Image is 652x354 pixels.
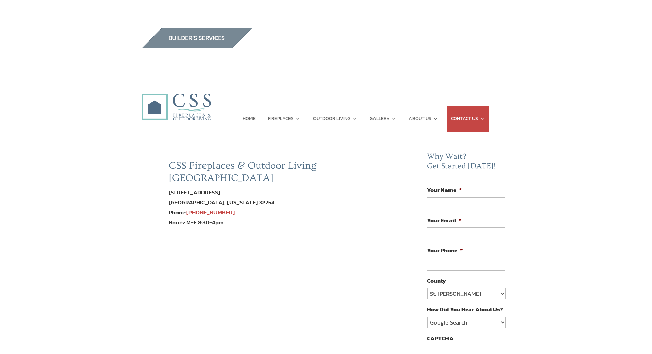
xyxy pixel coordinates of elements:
div: [STREET_ADDRESS] [GEOGRAPHIC_DATA], [US_STATE] 32254 Phone: [169,188,389,217]
a: OUTDOOR LIVING [313,106,357,132]
label: Your Phone [427,247,463,254]
h2: Why Wait? Get Started [DATE]! [427,152,511,174]
a: FIREPLACES [268,106,300,132]
a: builder services construction supply [141,42,253,51]
h2: CSS Fireplaces & Outdoor Living – [GEOGRAPHIC_DATA] [169,160,389,188]
a: GALLERY [370,106,396,132]
label: Your Name [427,186,462,194]
label: CAPTCHA [427,334,454,342]
a: HOME [243,106,256,132]
a: [PHONE_NUMBER] [186,208,235,217]
img: CSS Fireplaces & Outdoor Living (Formerly Construction Solutions & Supply)- Jacksonville Ormond B... [141,74,211,124]
label: Your Email [427,216,462,224]
a: CONTACT US [451,106,485,132]
label: How Did You Hear About Us? [427,306,503,313]
a: ABOUT US [409,106,438,132]
label: County [427,277,446,284]
div: Hours: M-F 8:30-4pm [169,217,389,227]
img: builders_btn [141,28,253,48]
